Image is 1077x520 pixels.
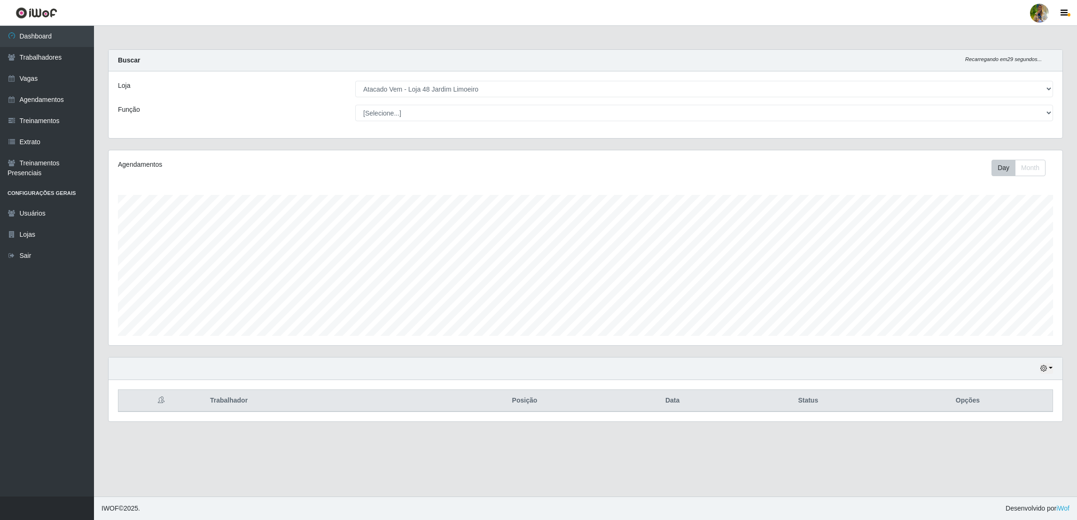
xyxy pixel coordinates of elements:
[118,105,140,115] label: Função
[734,390,883,412] th: Status
[437,390,611,412] th: Posição
[16,7,57,19] img: CoreUI Logo
[965,56,1042,62] i: Recarregando em 29 segundos...
[101,504,119,512] span: IWOF
[612,390,734,412] th: Data
[1015,160,1046,176] button: Month
[1056,504,1069,512] a: iWof
[118,81,130,91] label: Loja
[991,160,1046,176] div: First group
[991,160,1053,176] div: Toolbar with button groups
[101,504,140,513] span: © 2025 .
[204,390,437,412] th: Trabalhador
[991,160,1015,176] button: Day
[118,160,499,170] div: Agendamentos
[118,56,140,64] strong: Buscar
[1006,504,1069,513] span: Desenvolvido por
[883,390,1053,412] th: Opções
